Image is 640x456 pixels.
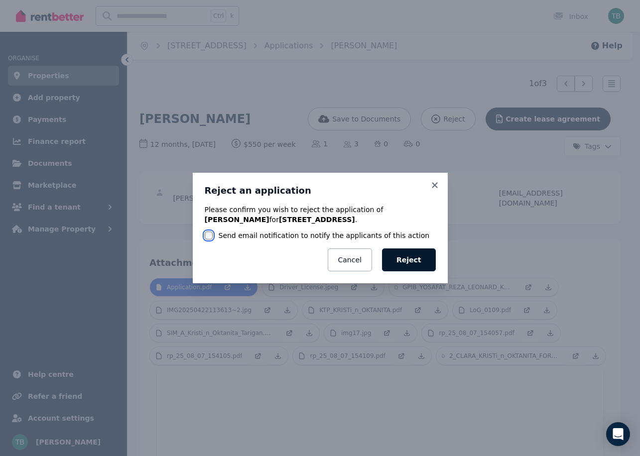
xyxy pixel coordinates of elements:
label: Send email notification to notify the applicants of this action [219,230,430,240]
b: [STREET_ADDRESS] [279,216,355,224]
b: [PERSON_NAME] [205,216,269,224]
h3: Reject an application [205,185,436,197]
p: Please confirm you wish to reject the application of for . [205,205,436,225]
div: Open Intercom Messenger [606,422,630,446]
button: Reject [382,248,436,271]
button: Cancel [328,248,372,271]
